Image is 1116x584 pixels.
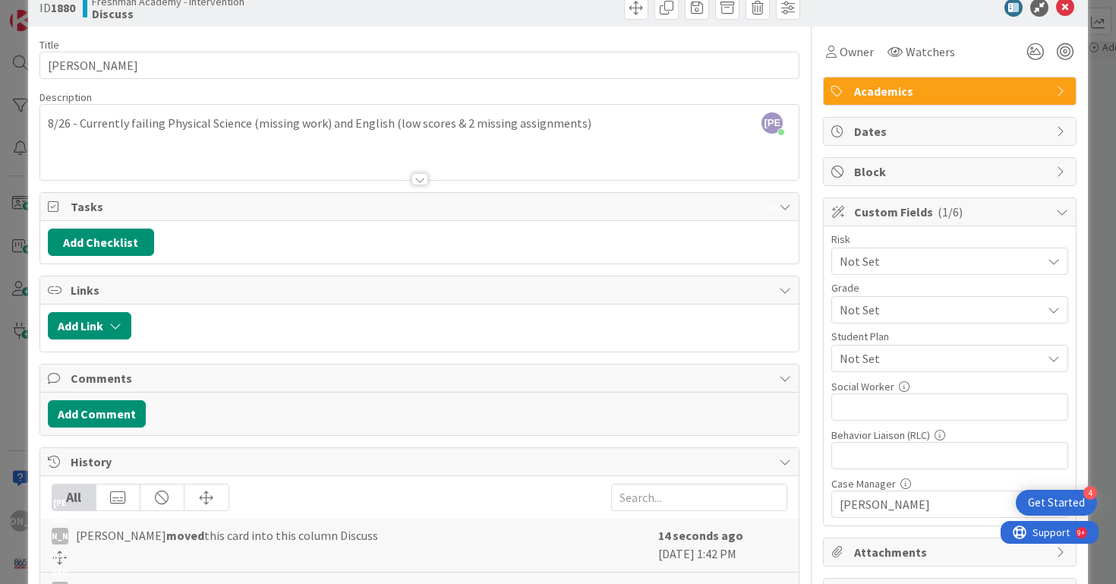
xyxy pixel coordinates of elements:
[48,400,146,428] button: Add Comment
[840,299,1034,320] span: Not Set
[831,331,1068,342] div: Student Plan
[831,428,930,442] label: Behavior Liaison (RLC)
[1028,495,1085,510] div: Get Started
[854,82,1048,100] span: Academics
[831,283,1068,293] div: Grade
[854,163,1048,181] span: Block
[76,526,378,545] span: [PERSON_NAME] this card into this column Discuss
[658,526,787,564] div: [DATE] 1:42 PM
[92,8,244,20] b: Discuss
[39,52,800,79] input: type card name here...
[831,234,1068,245] div: Risk
[39,90,92,104] span: Description
[854,122,1048,140] span: Dates
[52,485,96,510] div: All
[854,543,1048,561] span: Attachments
[831,477,896,491] label: Case Manager
[658,528,743,543] b: 14 seconds ago
[840,43,874,61] span: Owner
[761,112,783,134] span: [PERSON_NAME]
[48,115,792,132] p: 8/26 - Currently failing Physical Science (missing work) and English (low scores & 2 missing assi...
[48,312,131,339] button: Add Link
[71,369,772,387] span: Comments
[906,43,955,61] span: Watchers
[39,38,59,52] label: Title
[938,204,963,219] span: ( 1/6 )
[1016,490,1097,516] div: Open Get Started checklist, remaining modules: 4
[71,281,772,299] span: Links
[1083,486,1097,500] div: 4
[831,380,894,393] label: Social Worker
[32,2,69,21] span: Support
[840,251,1034,272] span: Not Set
[48,229,154,256] button: Add Checklist
[611,484,787,511] input: Search...
[77,6,84,18] div: 9+
[854,203,1048,221] span: Custom Fields
[71,197,772,216] span: Tasks
[52,528,68,545] div: [PERSON_NAME]
[71,453,772,471] span: History
[840,349,1042,368] span: Not Set
[166,528,204,543] b: moved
